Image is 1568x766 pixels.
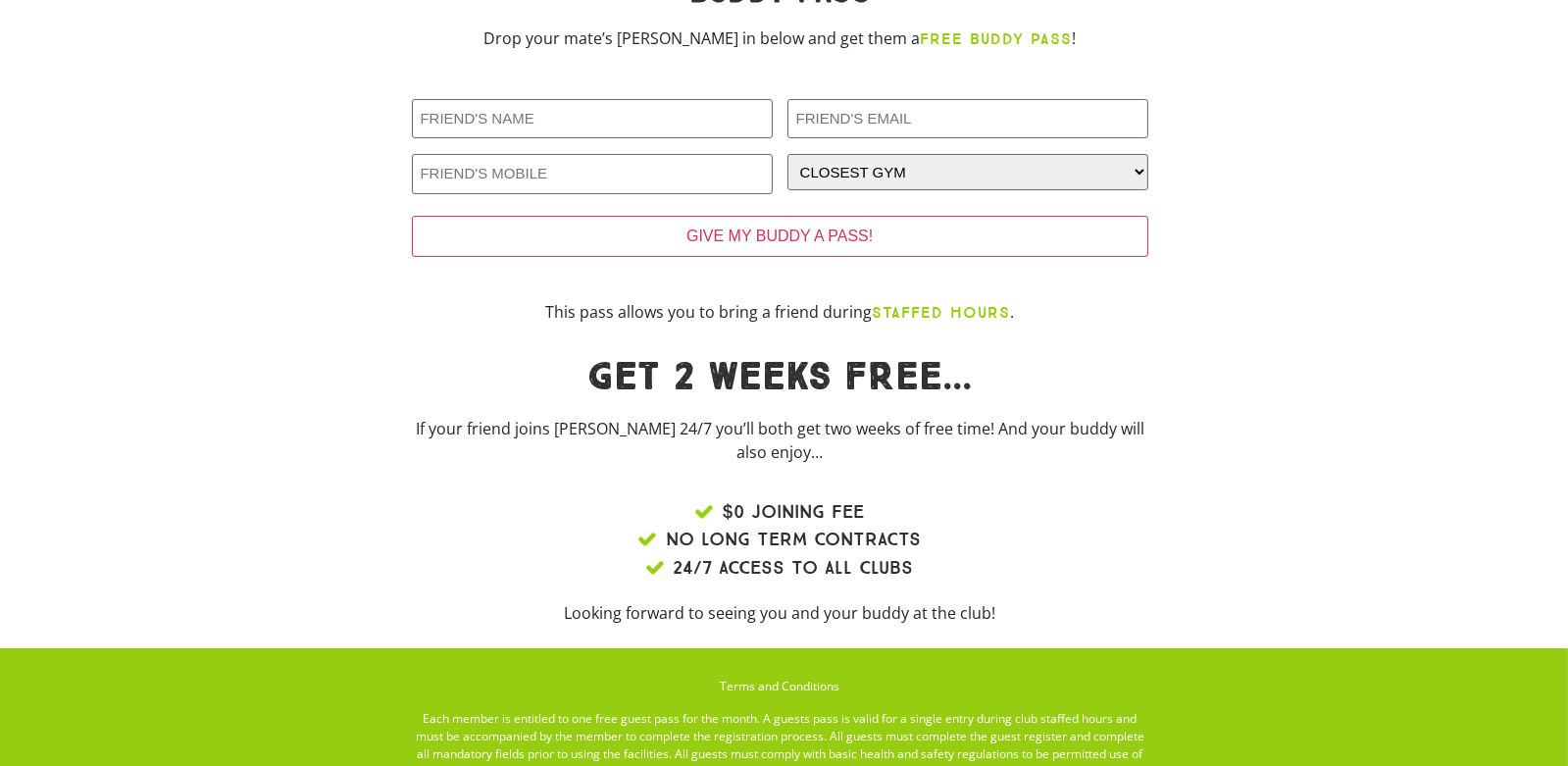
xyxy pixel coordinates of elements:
strong: FREE BUDDY PASS [920,29,1072,48]
p: Looking forward to seeing you and your buddy at the club! [412,601,1148,625]
input: FRIEND'S EMAIL [787,99,1148,139]
input: GIVE MY BUDDY A PASS! [412,216,1148,257]
p: Terms and Conditions [412,678,1148,695]
p: If your friend joins [PERSON_NAME] 24/7 you’ll both get two weeks of free time! And your buddy wi... [412,417,1148,464]
span: NO LONG TERM CONTRACTS [661,526,921,554]
p: This pass allows you to bring a friend during . [412,300,1148,325]
span: $0 JOINING FEE [717,498,864,527]
b: STAFFED HOURS [872,303,1010,322]
p: Drop your mate’s [PERSON_NAME] in below and get them a ! [412,26,1148,51]
h1: Get 2 weeks FREE... [412,358,1148,397]
input: FRIEND'S MOBILE [412,154,773,194]
span: 24/7 ACCESS TO ALL CLUBS [668,554,913,583]
input: FRIEND'S NAME [412,99,773,139]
